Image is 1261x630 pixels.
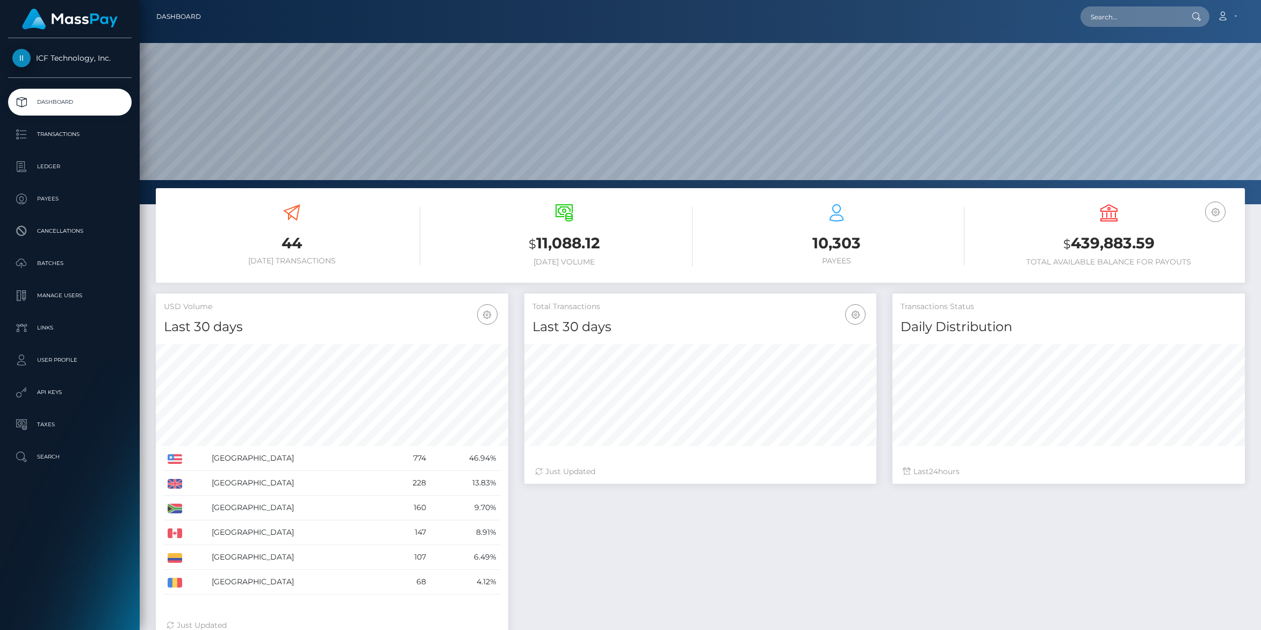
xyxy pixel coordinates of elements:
[8,250,132,277] a: Batches
[430,545,500,570] td: 6.49%
[208,471,388,496] td: [GEOGRAPHIC_DATA]
[8,121,132,148] a: Transactions
[168,454,182,464] img: US.png
[8,443,132,470] a: Search
[436,257,693,267] h6: [DATE] Volume
[8,185,132,212] a: Payees
[208,446,388,471] td: [GEOGRAPHIC_DATA]
[430,446,500,471] td: 46.94%
[208,570,388,595] td: [GEOGRAPHIC_DATA]
[436,233,693,255] h3: 11,088.12
[12,384,127,400] p: API Keys
[164,256,420,266] h6: [DATE] Transactions
[168,479,182,489] img: GB.png
[12,94,127,110] p: Dashboard
[12,320,127,336] p: Links
[8,218,132,245] a: Cancellations
[709,256,965,266] h6: Payees
[8,379,132,406] a: API Keys
[12,417,127,433] p: Taxes
[164,302,500,312] h5: USD Volume
[535,466,866,477] div: Just Updated
[900,318,1237,337] h4: Daily Distribution
[168,553,182,563] img: CO.png
[8,53,132,63] span: ICF Technology, Inc.
[981,233,1237,255] h3: 439,883.59
[12,49,31,67] img: ICF Technology, Inc.
[388,446,430,471] td: 774
[388,520,430,545] td: 147
[168,528,182,538] img: CA.png
[430,496,500,520] td: 9.70%
[12,288,127,304] p: Manage Users
[208,496,388,520] td: [GEOGRAPHIC_DATA]
[208,520,388,545] td: [GEOGRAPHIC_DATA]
[1080,6,1181,27] input: Search...
[430,570,500,595] td: 4.12%
[168,578,182,588] img: RO.png
[8,153,132,180] a: Ledger
[164,318,500,337] h4: Last 30 days
[208,545,388,570] td: [GEOGRAPHIC_DATA]
[388,570,430,595] td: 68
[12,223,127,239] p: Cancellations
[12,255,127,271] p: Batches
[12,449,127,465] p: Search
[22,9,118,30] img: MassPay Logo
[709,233,965,254] h3: 10,303
[156,5,201,28] a: Dashboard
[532,302,869,312] h5: Total Transactions
[1063,237,1071,252] small: $
[981,257,1237,267] h6: Total Available Balance for Payouts
[529,237,536,252] small: $
[532,318,869,337] h4: Last 30 days
[430,520,500,545] td: 8.91%
[8,314,132,341] a: Links
[168,504,182,513] img: ZA.png
[164,233,420,254] h3: 44
[388,496,430,520] td: 160
[12,159,127,175] p: Ledger
[12,126,127,142] p: Transactions
[430,471,500,496] td: 13.83%
[8,282,132,309] a: Manage Users
[8,411,132,438] a: Taxes
[388,545,430,570] td: 107
[8,89,132,116] a: Dashboard
[388,471,430,496] td: 228
[12,352,127,368] p: User Profile
[12,191,127,207] p: Payees
[8,347,132,374] a: User Profile
[903,466,1234,477] div: Last hours
[929,467,938,476] span: 24
[900,302,1237,312] h5: Transactions Status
